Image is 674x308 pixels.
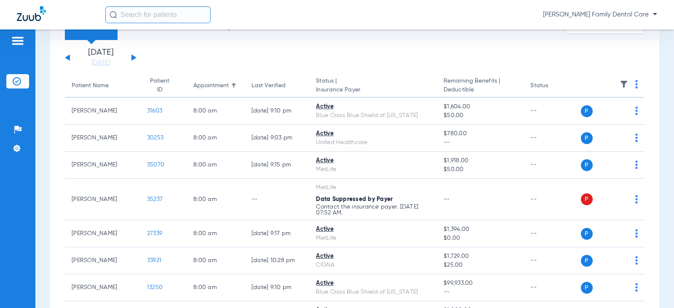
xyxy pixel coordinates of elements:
[147,162,164,168] span: 35070
[316,111,430,120] div: Blue Cross Blue Shield of [US_STATE]
[524,152,580,179] td: --
[187,125,245,152] td: 8:00 AM
[620,80,628,88] img: filter.svg
[147,257,161,263] span: 33921
[251,81,303,90] div: Last Verified
[444,252,517,261] span: $1,729.00
[444,156,517,165] span: $1,918.00
[581,255,593,267] span: P
[75,48,126,67] li: [DATE]
[543,11,657,19] span: [PERSON_NAME] Family Dental Care
[524,125,580,152] td: --
[65,247,140,274] td: [PERSON_NAME]
[65,125,140,152] td: [PERSON_NAME]
[635,80,638,88] img: group-dot-blue.svg
[444,234,517,243] span: $0.00
[316,183,430,192] div: MetLife
[245,98,310,125] td: [DATE] 9:10 PM
[187,179,245,220] td: 8:00 AM
[444,111,517,120] span: $50.00
[444,129,517,138] span: $780.00
[187,152,245,179] td: 8:00 AM
[581,159,593,171] span: P
[245,179,310,220] td: --
[581,282,593,294] span: P
[245,220,310,247] td: [DATE] 9:17 PM
[635,134,638,142] img: group-dot-blue.svg
[316,129,430,138] div: Active
[444,86,517,94] span: Deductible
[309,74,437,98] th: Status |
[316,234,430,243] div: MetLife
[251,81,286,90] div: Last Verified
[147,108,162,114] span: 31603
[444,225,517,234] span: $1,394.00
[635,283,638,292] img: group-dot-blue.svg
[187,247,245,274] td: 8:00 AM
[524,220,580,247] td: --
[524,98,580,125] td: --
[524,247,580,274] td: --
[444,279,517,288] span: $99,933.00
[635,161,638,169] img: group-dot-blue.svg
[316,102,430,111] div: Active
[524,74,580,98] th: Status
[581,193,593,205] span: P
[245,274,310,301] td: [DATE] 9:10 PM
[316,261,430,270] div: CIGNA
[581,228,593,240] span: P
[316,165,430,174] div: MetLife
[581,132,593,144] span: P
[105,6,211,23] input: Search for patients
[147,284,163,290] span: 13250
[316,86,430,94] span: Insurance Payer
[193,81,229,90] div: Appointment
[444,138,517,147] span: --
[72,81,134,90] div: Patient Name
[147,77,172,94] div: Patient ID
[444,261,517,270] span: $25.00
[147,196,163,202] span: 35237
[245,247,310,274] td: [DATE] 10:28 PM
[11,36,24,46] img: hamburger-icon
[75,59,126,67] a: [DATE]
[316,156,430,165] div: Active
[316,204,430,216] p: Contact the insurance payer. [DATE] 07:52 AM.
[187,274,245,301] td: 8:00 AM
[187,98,245,125] td: 8:00 AM
[444,196,450,202] span: --
[147,135,163,141] span: 30253
[635,256,638,265] img: group-dot-blue.svg
[635,107,638,115] img: group-dot-blue.svg
[316,196,393,202] span: Data Suppressed by Payer
[147,230,162,236] span: 27339
[65,179,140,220] td: [PERSON_NAME]
[65,220,140,247] td: [PERSON_NAME]
[316,138,430,147] div: United Healthcare
[110,11,117,19] img: Search Icon
[65,98,140,125] td: [PERSON_NAME]
[193,81,238,90] div: Appointment
[444,288,517,297] span: --
[524,274,580,301] td: --
[635,229,638,238] img: group-dot-blue.svg
[17,6,46,21] img: Zuub Logo
[444,165,517,174] span: $50.00
[245,125,310,152] td: [DATE] 9:03 PM
[245,152,310,179] td: [DATE] 9:15 PM
[316,252,430,261] div: Active
[437,74,524,98] th: Remaining Benefits |
[316,225,430,234] div: Active
[147,77,180,94] div: Patient ID
[72,81,109,90] div: Patient Name
[65,152,140,179] td: [PERSON_NAME]
[187,220,245,247] td: 8:00 AM
[316,288,430,297] div: Blue Cross Blue Shield of [US_STATE]
[635,195,638,204] img: group-dot-blue.svg
[581,105,593,117] span: P
[316,279,430,288] div: Active
[65,274,140,301] td: [PERSON_NAME]
[444,102,517,111] span: $1,604.00
[524,179,580,220] td: --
